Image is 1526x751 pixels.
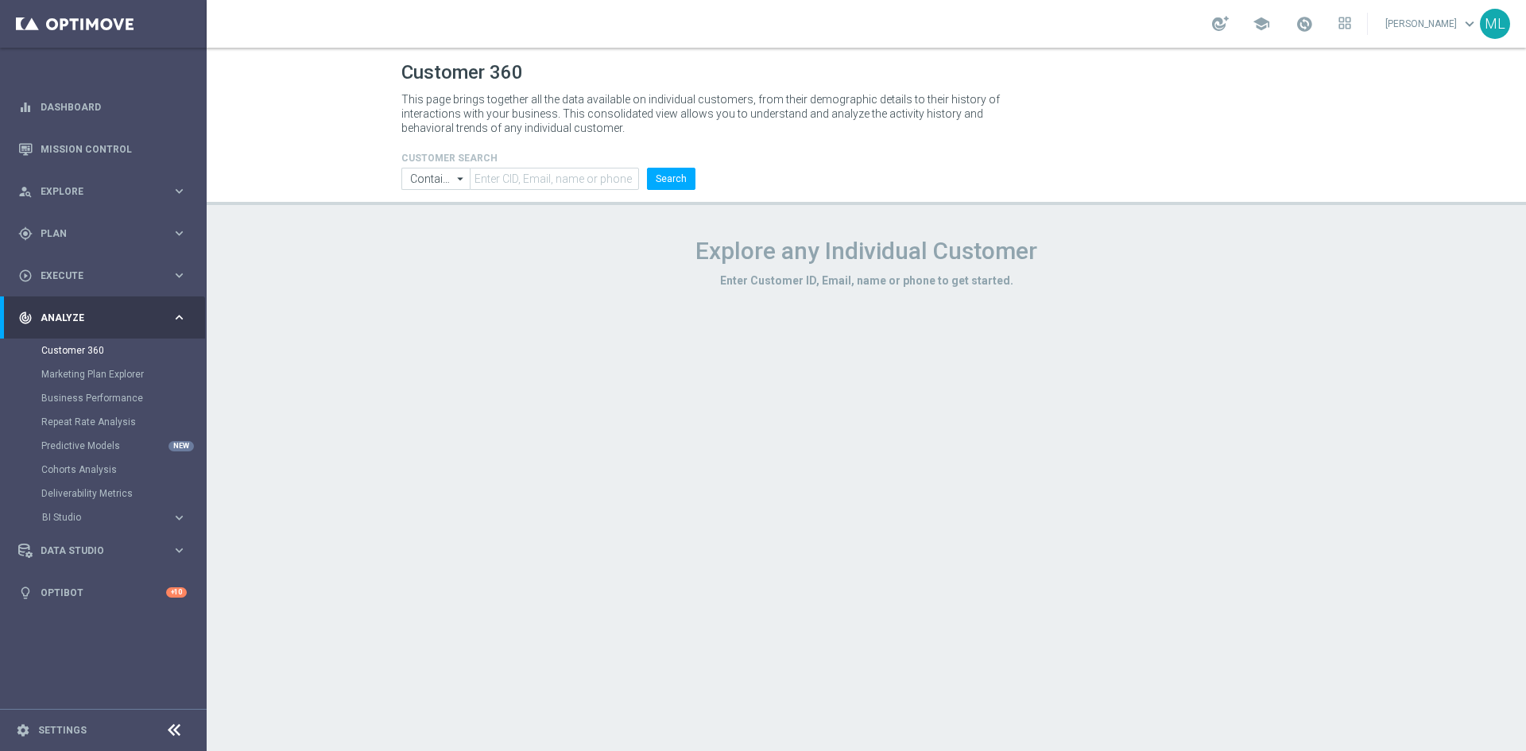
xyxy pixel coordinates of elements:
[453,168,469,189] i: arrow_drop_down
[41,362,205,386] div: Marketing Plan Explorer
[18,184,172,199] div: Explore
[41,511,188,524] button: BI Studio keyboard_arrow_right
[172,226,187,241] i: keyboard_arrow_right
[17,101,188,114] button: equalizer Dashboard
[166,587,187,598] div: +10
[41,339,205,362] div: Customer 360
[18,544,172,558] div: Data Studio
[18,269,172,283] div: Execute
[41,368,165,381] a: Marketing Plan Explorer
[17,227,188,240] button: gps_fixed Plan keyboard_arrow_right
[41,271,172,281] span: Execute
[1461,15,1478,33] span: keyboard_arrow_down
[42,513,156,522] span: BI Studio
[41,229,172,238] span: Plan
[18,226,33,241] i: gps_fixed
[18,269,33,283] i: play_circle_outline
[17,185,188,198] button: person_search Explore keyboard_arrow_right
[18,86,187,128] div: Dashboard
[41,86,187,128] a: Dashboard
[41,416,165,428] a: Repeat Rate Analysis
[647,168,695,190] button: Search
[41,487,165,500] a: Deliverability Metrics
[41,392,165,405] a: Business Performance
[401,61,1331,84] h1: Customer 360
[41,546,172,556] span: Data Studio
[172,310,187,325] i: keyboard_arrow_right
[18,571,187,614] div: Optibot
[401,92,1013,135] p: This page brings together all the data available on individual customers, from their demographic ...
[17,544,188,557] button: Data Studio keyboard_arrow_right
[401,168,470,190] input: Contains
[41,187,172,196] span: Explore
[168,441,194,451] div: NEW
[18,311,33,325] i: track_changes
[41,344,165,357] a: Customer 360
[18,311,172,325] div: Analyze
[18,184,33,199] i: person_search
[41,458,205,482] div: Cohorts Analysis
[401,153,695,164] h4: CUSTOMER SEARCH
[41,463,165,476] a: Cohorts Analysis
[18,226,172,241] div: Plan
[172,510,187,525] i: keyboard_arrow_right
[41,439,165,452] a: Predictive Models
[18,100,33,114] i: equalizer
[18,128,187,170] div: Mission Control
[18,586,33,600] i: lightbulb
[17,586,188,599] button: lightbulb Optibot +10
[41,313,172,323] span: Analyze
[17,269,188,282] button: play_circle_outline Execute keyboard_arrow_right
[42,513,172,522] div: BI Studio
[38,726,87,735] a: Settings
[172,268,187,283] i: keyboard_arrow_right
[172,184,187,199] i: keyboard_arrow_right
[41,482,205,505] div: Deliverability Metrics
[16,723,30,737] i: settings
[470,168,639,190] input: Enter CID, Email, name or phone
[41,571,166,614] a: Optibot
[172,543,187,558] i: keyboard_arrow_right
[17,312,188,324] button: track_changes Analyze keyboard_arrow_right
[41,505,205,529] div: BI Studio
[1253,15,1270,33] span: school
[17,143,188,156] button: Mission Control
[1480,9,1510,39] div: ML
[401,237,1331,265] h1: Explore any Individual Customer
[41,128,187,170] a: Mission Control
[41,410,205,434] div: Repeat Rate Analysis
[1384,12,1480,36] a: [PERSON_NAME]keyboard_arrow_down
[41,434,205,458] div: Predictive Models
[401,273,1331,288] h3: Enter Customer ID, Email, name or phone to get started.
[41,386,205,410] div: Business Performance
